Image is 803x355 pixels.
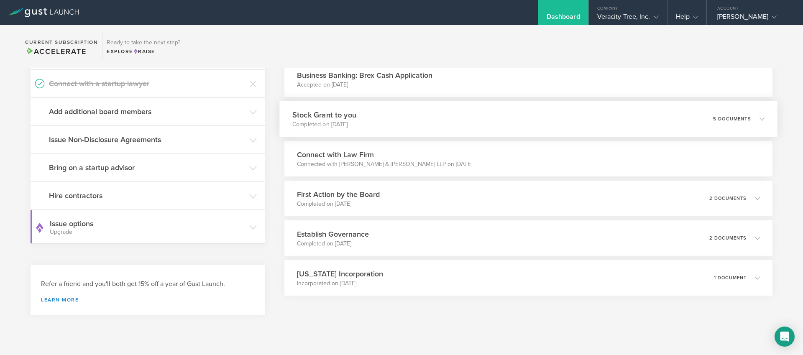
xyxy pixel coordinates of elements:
[49,190,245,201] h3: Hire contractors
[717,13,788,25] div: [PERSON_NAME]
[49,78,245,89] h3: Connect with a startup lawyer
[775,327,795,347] div: Open Intercom Messenger
[297,229,369,240] h3: Establish Governance
[676,13,698,25] div: Help
[50,229,245,235] small: Upgrade
[107,40,180,46] h3: Ready to take the next step?
[709,196,747,201] p: 2 documents
[297,200,380,208] p: Completed on [DATE]
[297,81,432,89] p: Accepted on [DATE]
[709,236,747,240] p: 2 documents
[597,13,659,25] div: Veracity Tree, Inc.
[297,189,380,200] h3: First Action by the Board
[297,279,383,288] p: Incorporated on [DATE]
[297,268,383,279] h3: [US_STATE] Incorporation
[25,47,86,56] span: Accelerate
[297,160,472,169] p: Connected with [PERSON_NAME] & [PERSON_NAME] LLP on [DATE]
[292,109,356,120] h3: Stock Grant to you
[297,149,472,160] h3: Connect with Law Firm
[297,70,432,81] h3: Business Banking: Brex Cash Application
[25,40,98,45] h2: Current Subscription
[50,218,245,235] h3: Issue options
[102,33,184,59] div: Ready to take the next step?ExploreRaise
[41,297,255,302] a: Learn more
[41,279,255,289] h3: Refer a friend and you'll both get 15% off a year of Gust Launch.
[292,120,356,129] p: Completed on [DATE]
[713,117,751,121] p: 5 documents
[49,106,245,117] h3: Add additional board members
[547,13,580,25] div: Dashboard
[107,48,180,55] div: Explore
[297,240,369,248] p: Completed on [DATE]
[133,49,155,54] span: Raise
[49,162,245,173] h3: Bring on a startup advisor
[714,276,747,280] p: 1 document
[49,134,245,145] h3: Issue Non-Disclosure Agreements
